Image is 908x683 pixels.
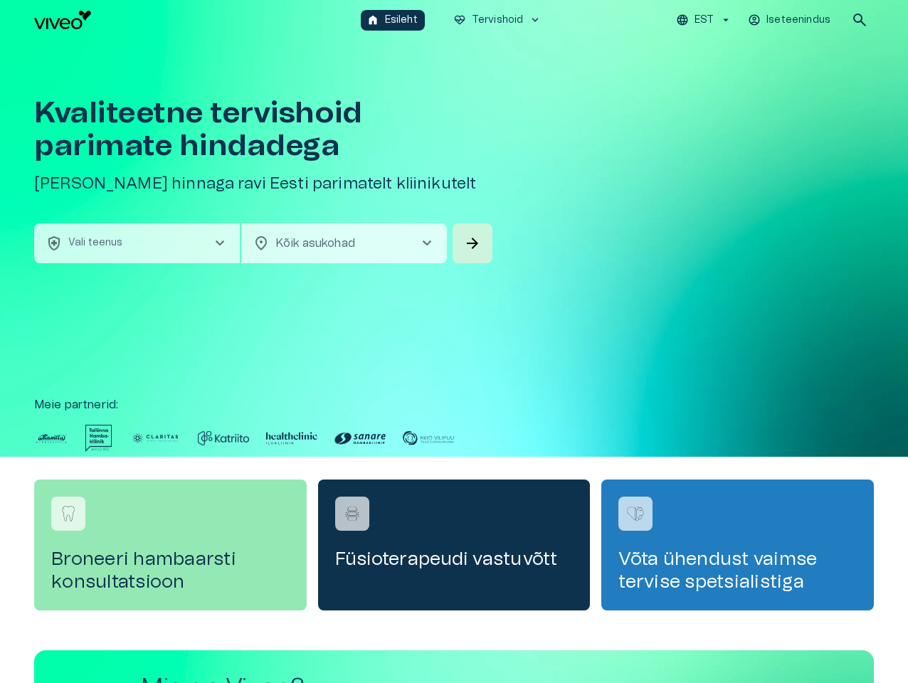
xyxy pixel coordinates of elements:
[625,503,646,524] img: Võta ühendust vaimse tervise spetsialistiga logo
[34,480,307,610] a: Navigate to service booking
[266,425,317,452] img: Partner logo
[448,10,548,31] button: ecg_heartTervishoidkeyboard_arrow_down
[34,223,240,263] button: health_and_safetyVali teenuschevron_right
[34,11,91,29] img: Viveo logo
[34,174,495,194] h5: [PERSON_NAME] hinnaga ravi Eesti parimatelt kliinikutelt
[529,14,542,26] span: keyboard_arrow_down
[472,13,524,28] p: Tervishoid
[130,425,181,452] img: Partner logo
[318,480,591,610] a: Navigate to service booking
[403,425,454,452] img: Partner logo
[851,11,868,28] span: search
[34,396,874,413] p: Meie partnerid :
[342,503,363,524] img: Füsioterapeudi vastuvõtt logo
[335,548,574,571] h4: Füsioterapeudi vastuvõtt
[674,10,734,31] button: EST
[845,6,874,34] button: open search modal
[198,425,249,452] img: Partner logo
[361,10,425,31] button: homeEsileht
[85,425,112,452] img: Partner logo
[253,235,270,252] span: location_on
[797,618,908,658] iframe: Help widget launcher
[34,11,355,29] a: Navigate to homepage
[211,235,228,252] span: chevron_right
[68,235,123,250] p: Vali teenus
[695,13,714,28] p: EST
[464,235,481,252] span: arrow_forward
[34,97,495,162] h1: Kvaliteetne tervishoid parimate hindadega
[51,548,290,593] h4: Broneeri hambaarsti konsultatsioon
[453,14,466,26] span: ecg_heart
[601,480,874,610] a: Navigate to service booking
[385,13,418,28] p: Esileht
[453,223,492,263] button: Search
[275,235,396,252] p: Kõik asukohad
[58,503,79,524] img: Broneeri hambaarsti konsultatsioon logo
[766,13,830,28] p: Iseteenindus
[366,14,379,26] span: home
[334,425,386,452] img: Partner logo
[746,10,834,31] button: Iseteenindus
[34,425,68,452] img: Partner logo
[418,235,435,252] span: chevron_right
[46,235,63,252] span: health_and_safety
[618,548,857,593] h4: Võta ühendust vaimse tervise spetsialistiga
